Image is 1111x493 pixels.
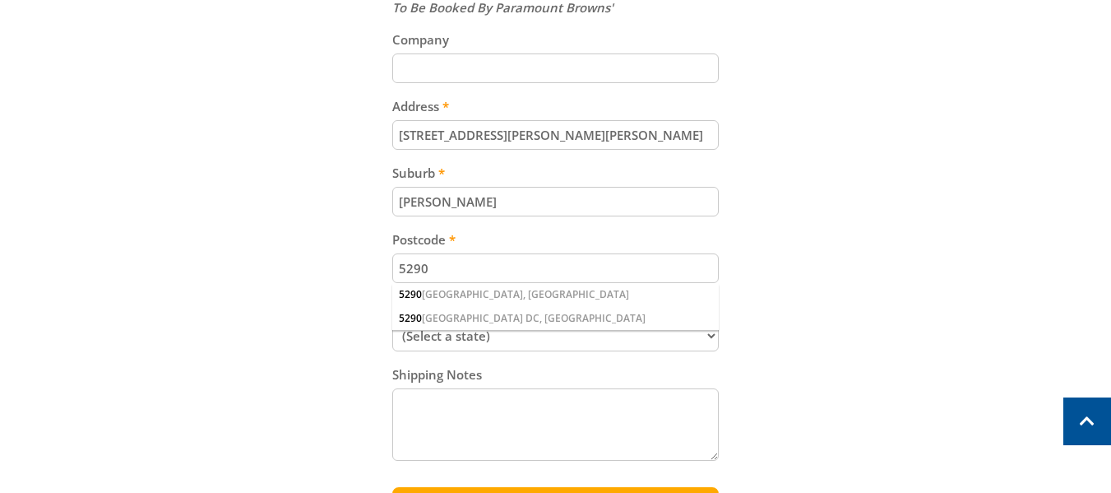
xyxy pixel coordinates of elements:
label: Shipping Notes [392,365,719,384]
label: Company [392,30,719,49]
input: Please enter your suburb. [392,187,719,216]
label: Postcode [392,230,719,249]
div: [GEOGRAPHIC_DATA] DC, [GEOGRAPHIC_DATA] [392,307,719,330]
input: Please enter your address. [392,120,719,150]
select: Please select your state. [392,320,719,351]
label: Suburb [392,163,719,183]
input: Please enter your postcode. [392,253,719,283]
span: 5290 [399,311,422,325]
span: 5290 [399,287,422,301]
div: [GEOGRAPHIC_DATA], [GEOGRAPHIC_DATA] [392,283,719,306]
label: Address [392,96,719,116]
